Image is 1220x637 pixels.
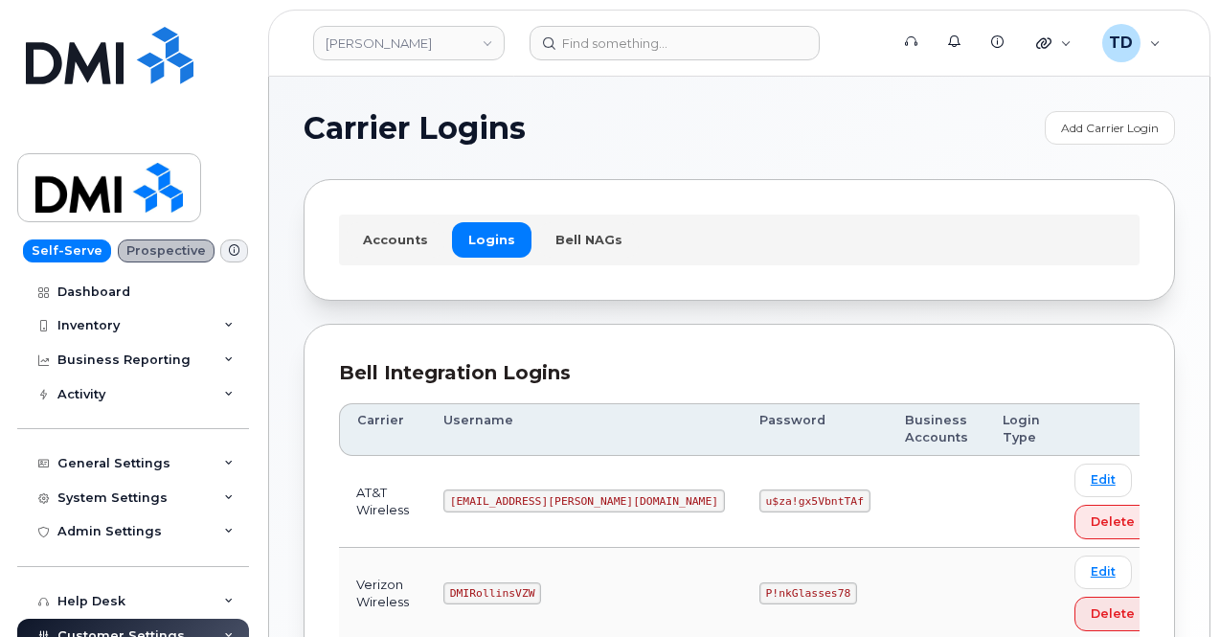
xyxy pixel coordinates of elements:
div: Bell Integration Logins [339,359,1140,387]
code: P!nkGlasses78 [759,582,857,605]
th: Username [426,403,742,456]
span: Carrier Logins [304,114,526,143]
th: Business Accounts [888,403,985,456]
a: Add Carrier Login [1045,111,1175,145]
button: Delete [1074,505,1151,539]
a: Logins [452,222,531,257]
a: Accounts [347,222,444,257]
a: Bell NAGs [539,222,639,257]
th: Password [742,403,888,456]
th: Login Type [985,403,1057,456]
code: DMIRollinsVZW [443,582,541,605]
code: u$za!gx5VbntTAf [759,489,870,512]
a: Edit [1074,556,1132,589]
a: Edit [1074,464,1132,497]
button: Delete [1074,597,1151,631]
th: Carrier [339,403,426,456]
span: Delete [1091,512,1135,531]
span: Delete [1091,604,1135,623]
td: AT&T Wireless [339,456,426,548]
code: [EMAIL_ADDRESS][PERSON_NAME][DOMAIN_NAME] [443,489,725,512]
